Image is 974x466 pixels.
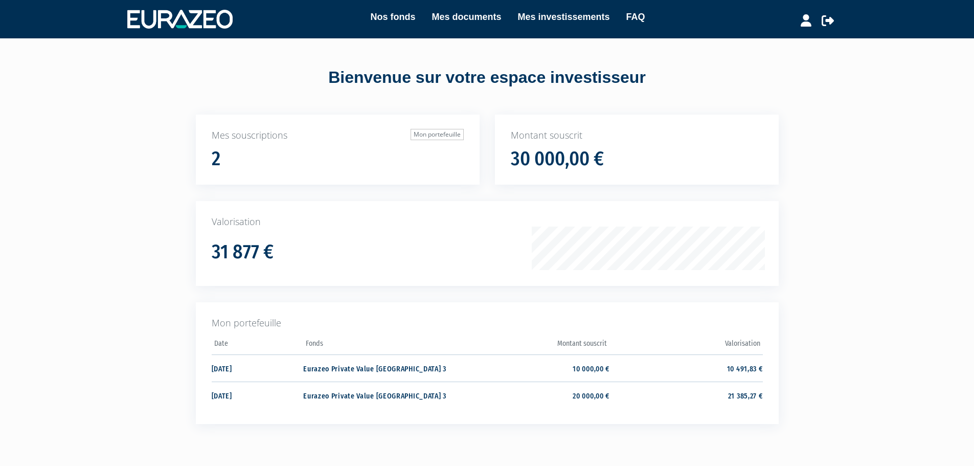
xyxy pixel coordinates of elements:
[212,215,763,229] p: Valorisation
[303,382,456,409] td: Eurazeo Private Value [GEOGRAPHIC_DATA] 3
[303,354,456,382] td: Eurazeo Private Value [GEOGRAPHIC_DATA] 3
[127,10,233,28] img: 1732889491-logotype_eurazeo_blanc_rvb.png
[457,382,609,409] td: 20 000,00 €
[411,129,464,140] a: Mon portefeuille
[511,148,604,170] h1: 30 000,00 €
[212,148,220,170] h1: 2
[212,336,304,355] th: Date
[212,241,274,263] h1: 31 877 €
[212,354,304,382] td: [DATE]
[303,336,456,355] th: Fonds
[511,129,763,142] p: Montant souscrit
[212,129,464,142] p: Mes souscriptions
[457,336,609,355] th: Montant souscrit
[173,66,802,90] div: Bienvenue sur votre espace investisseur
[517,10,609,24] a: Mes investissements
[212,317,763,330] p: Mon portefeuille
[626,10,645,24] a: FAQ
[212,382,304,409] td: [DATE]
[370,10,415,24] a: Nos fonds
[457,354,609,382] td: 10 000,00 €
[609,382,762,409] td: 21 385,27 €
[432,10,501,24] a: Mes documents
[609,354,762,382] td: 10 491,83 €
[609,336,762,355] th: Valorisation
